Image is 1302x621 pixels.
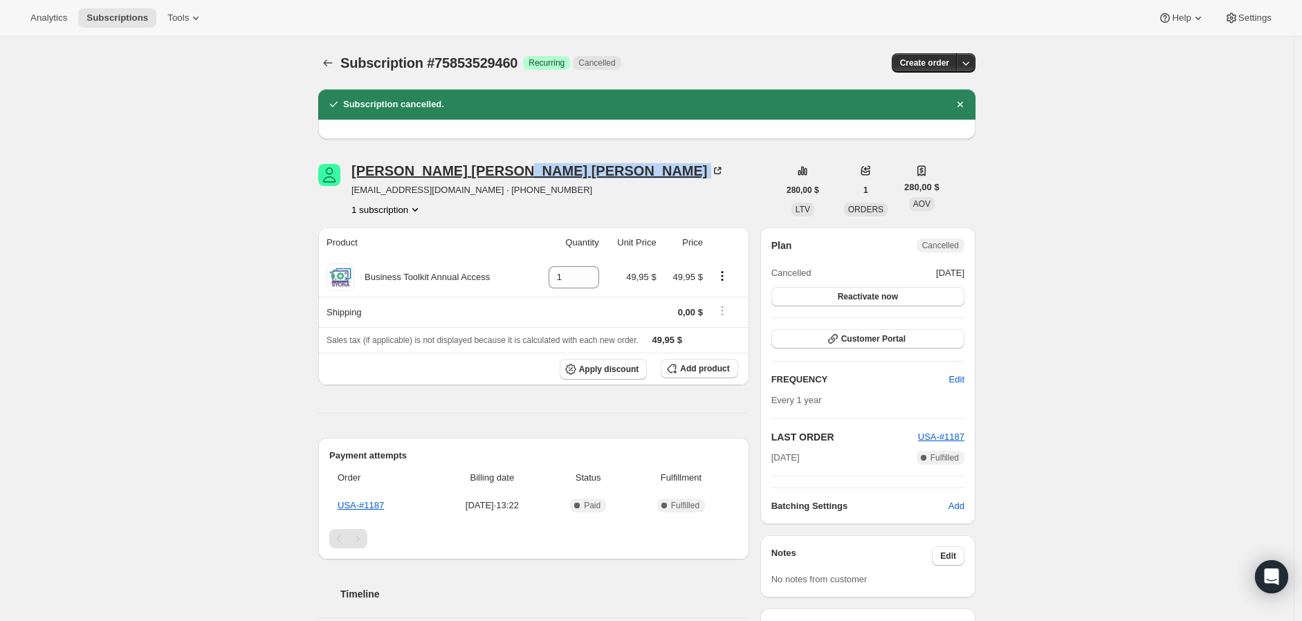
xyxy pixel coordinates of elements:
[930,452,959,463] span: Fulfilled
[560,359,648,380] button: Apply discount
[86,12,148,24] span: Subscriptions
[343,98,444,111] h2: Subscription cancelled.
[863,185,868,196] span: 1
[838,291,898,302] span: Reactivate now
[904,180,939,194] span: 280,00 $
[771,266,812,280] span: Cancelled
[340,587,749,601] h2: Timeline
[848,205,883,214] span: ORDERS
[354,270,490,284] div: Business Toolkit Annual Access
[771,574,868,584] span: No notes from customer
[652,335,682,345] span: 49,95 $
[159,8,211,28] button: Tools
[918,430,964,444] button: USA-#1187
[1216,8,1280,28] button: Settings
[351,183,724,197] span: [EMAIL_ADDRESS][DOMAIN_NAME] · [PHONE_NUMBER]
[771,395,822,405] span: Every 1 year
[940,495,973,517] button: Add
[579,364,639,375] span: Apply discount
[329,449,738,463] h2: Payment attempts
[711,268,733,284] button: Product actions
[30,12,67,24] span: Analytics
[351,164,724,178] div: [PERSON_NAME] [PERSON_NAME] [PERSON_NAME]
[78,8,156,28] button: Subscriptions
[673,272,703,282] span: 49,95 $
[680,363,729,374] span: Add product
[1150,8,1213,28] button: Help
[787,185,819,196] span: 280,00 $
[318,53,338,73] button: Subscriptions
[661,228,707,258] th: Price
[167,12,189,24] span: Tools
[632,471,729,485] span: Fulfillment
[771,287,964,306] button: Reactivate now
[661,359,737,378] button: Add product
[778,180,827,200] button: 280,00 $
[327,263,354,291] img: product img
[913,199,930,209] span: AOV
[626,272,656,282] span: 49,95 $
[318,228,532,258] th: Product
[329,529,738,548] nav: Paginación
[338,500,384,510] a: USA-#1187
[318,164,340,186] span: Lisa Decker Griffith
[949,373,964,387] span: Edit
[951,95,970,114] button: Descartar notificación
[578,57,615,68] span: Cancelled
[552,471,624,485] span: Status
[1238,12,1272,24] span: Settings
[918,432,964,442] a: USA-#1187
[892,53,957,73] button: Create order
[940,550,956,562] span: Edit
[936,266,964,280] span: [DATE]
[584,500,600,511] span: Paid
[855,180,877,200] button: 1
[532,228,603,258] th: Quantity
[932,546,964,566] button: Edit
[771,451,800,465] span: [DATE]
[671,500,699,511] span: Fulfilled
[771,546,933,566] h3: Notes
[318,297,532,327] th: Shipping
[771,329,964,349] button: Customer Portal
[603,228,661,258] th: Unit Price
[841,333,906,344] span: Customer Portal
[441,499,544,512] span: [DATE] · 13:22
[771,430,918,444] h2: LAST ORDER
[900,57,949,68] span: Create order
[678,307,703,317] span: 0,00 $
[941,369,973,391] button: Edit
[529,57,565,68] span: Recurring
[329,463,437,493] th: Order
[711,303,733,318] button: Shipping actions
[441,471,544,485] span: Billing date
[22,8,75,28] button: Analytics
[771,373,949,387] h2: FREQUENCY
[327,335,639,345] span: Sales tax (if applicable) is not displayed because it is calculated with each new order.
[340,55,517,71] span: Subscription #75853529460
[351,203,422,216] button: Product actions
[1172,12,1191,24] span: Help
[922,240,959,251] span: Cancelled
[948,499,964,513] span: Add
[771,499,948,513] h6: Batching Settings
[771,239,792,252] h2: Plan
[1255,560,1288,593] div: Open Intercom Messenger
[796,205,810,214] span: LTV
